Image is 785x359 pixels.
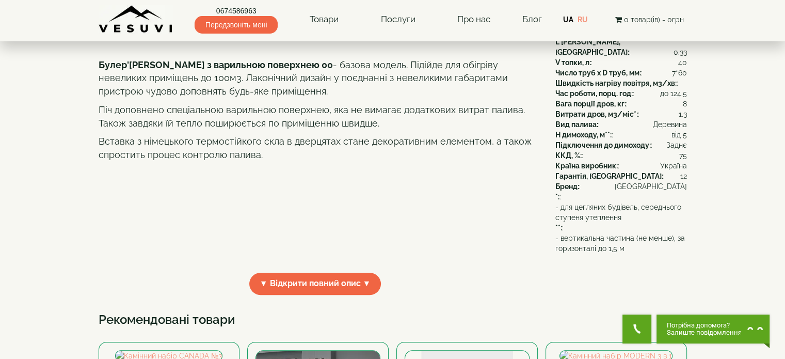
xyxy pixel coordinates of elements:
[555,68,687,78] div: :
[656,315,770,344] button: Chat button
[555,37,687,57] div: :
[555,131,612,139] b: H димоходу, м**:
[677,88,687,99] span: 4.5
[299,8,349,32] a: Товари
[99,135,532,161] p: Вставка з німецького термостійкого скла в дверцятах стане декоративним елементом, а також спрости...
[623,15,683,24] span: 0 товар(ів) - 0грн
[555,130,687,140] div: :
[666,140,687,150] span: Заднє
[683,99,687,109] span: 8
[555,171,687,181] div: :
[667,329,742,336] span: Залиште повідомлення
[563,15,573,24] a: UA
[249,273,381,295] span: ▼ Відкрити повний опис ▼
[555,162,618,170] b: Країна виробник:
[447,8,501,32] a: Про нас
[555,181,687,192] div: :
[555,140,687,150] div: :
[555,120,598,129] b: Вид палива:
[99,59,333,70] b: Булер'[PERSON_NAME] з варильною поверхнею 00
[195,6,278,16] a: 0674586963
[555,182,579,191] b: Бренд:
[555,88,687,99] div: :
[555,69,641,77] b: Число труб x D труб, мм:
[612,14,686,25] button: 0 товар(ів) - 0грн
[555,151,582,160] b: ККД, %:
[555,119,687,130] div: :
[555,172,663,180] b: Гарантія, [GEOGRAPHIC_DATA]:
[679,150,687,161] span: 75
[622,315,651,344] button: Get Call button
[555,110,638,118] b: Витрати дров, м3/міс*:
[555,57,687,68] div: :
[555,78,687,88] div: :
[555,141,651,149] b: Підключення до димоходу:
[578,15,588,24] a: RU
[522,14,541,24] a: Блог
[370,8,425,32] a: Послуги
[555,202,687,223] span: - для цегляних будівель, середнього ступеня утеплення
[555,99,687,109] div: :
[555,109,687,119] div: :
[555,100,626,108] b: Вага порції дров, кг:
[660,88,677,99] span: до 12
[555,79,677,87] b: Швидкість нагріву повітря, м3/хв:
[678,57,687,68] span: 40
[99,103,532,130] p: Піч доповнено спеціальною варильною поверхнею, яка не вимагає додаткових витрат палива. Також зав...
[99,313,687,326] h3: Рекомендовані товари
[674,47,687,57] span: 0.33
[555,161,687,171] div: :
[555,233,687,254] span: - вертикальна частина (не менше), за горизонталі до 1,5 м
[615,181,687,192] span: [GEOGRAPHIC_DATA]
[99,5,173,34] img: content
[660,161,687,171] span: Україна
[555,192,687,202] div: :
[653,119,687,130] span: Деревина
[555,150,687,161] div: :
[555,202,687,233] div: :
[195,16,278,34] span: Передзвоніть мені
[667,322,742,329] span: Потрібна допомога?
[555,58,591,67] b: V топки, л:
[680,171,687,181] span: 12
[99,58,532,98] p: - базова модель. Підійде для обігріву невеликих приміщень до 100м3. Лаконічний дизайн у поєднанні...
[679,109,687,119] span: 1.3
[671,130,687,140] span: від 5
[555,89,633,98] b: Час роботи, порц. год:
